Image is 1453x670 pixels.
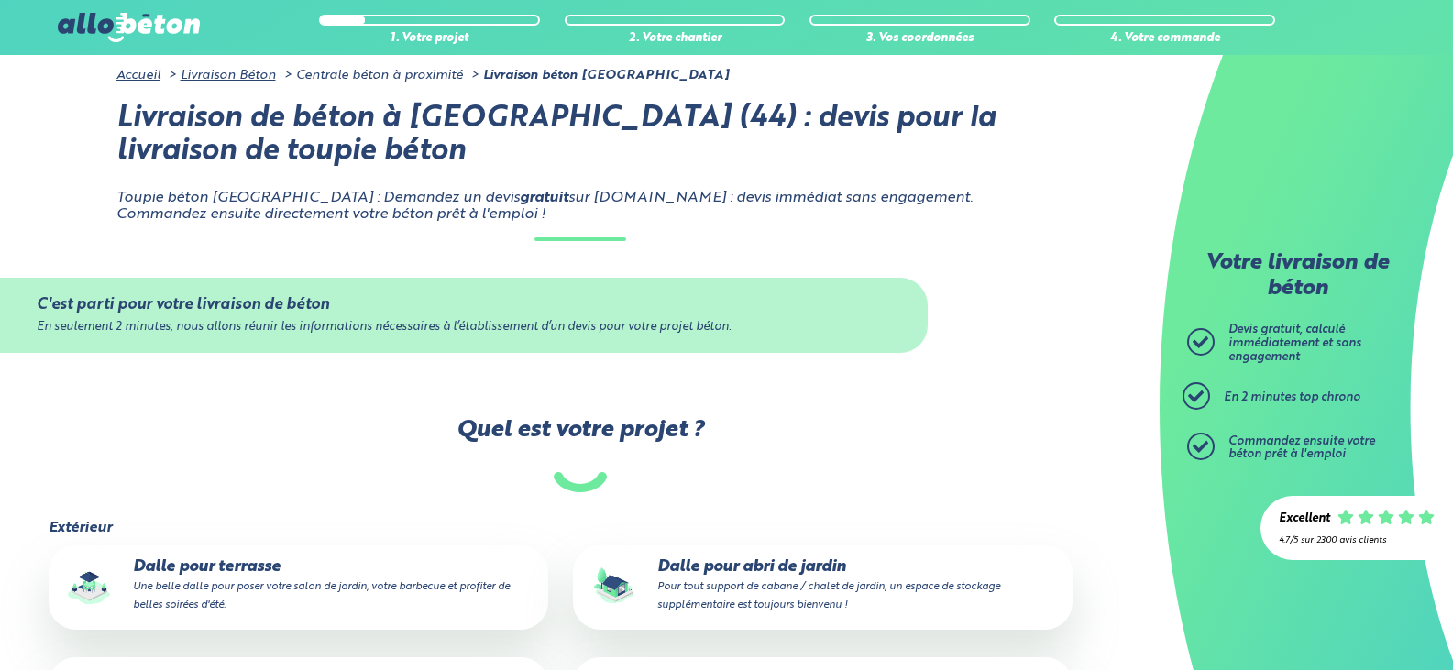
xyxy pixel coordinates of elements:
h1: Livraison de béton à [GEOGRAPHIC_DATA] (44) : devis pour la livraison de toupie béton [116,103,1044,170]
li: Centrale béton à proximité [280,68,463,82]
legend: Extérieur [49,520,112,536]
div: 1. Votre projet [319,32,540,46]
img: allobéton [58,13,199,42]
iframe: Help widget launcher [1290,599,1433,650]
div: 2. Votre chantier [565,32,786,46]
label: Quel est votre projet ? [47,417,1114,491]
div: 3. Vos coordonnées [809,32,1030,46]
a: Accueil [116,69,160,82]
p: Toupie béton [GEOGRAPHIC_DATA] : Demandez un devis sur [DOMAIN_NAME] : devis immédiat sans engage... [116,190,1044,224]
small: Pour tout support de cabane / chalet de jardin, un espace de stockage supplémentaire est toujours... [657,581,1000,610]
img: final_use.values.terrace [61,558,120,617]
div: 4. Votre commande [1054,32,1275,46]
div: C'est parti pour votre livraison de béton [37,296,890,313]
div: En seulement 2 minutes, nous allons réunir les informations nécessaires à l’établissement d’un de... [37,321,890,335]
p: Dalle pour terrasse [61,558,535,614]
small: Une belle dalle pour poser votre salon de jardin, votre barbecue et profiter de belles soirées d'... [133,581,510,610]
strong: gratuit [520,191,568,205]
a: Livraison Béton [181,69,276,82]
img: final_use.values.garden_shed [586,558,644,617]
p: Dalle pour abri de jardin [586,558,1060,614]
li: Livraison béton [GEOGRAPHIC_DATA] [467,68,729,82]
